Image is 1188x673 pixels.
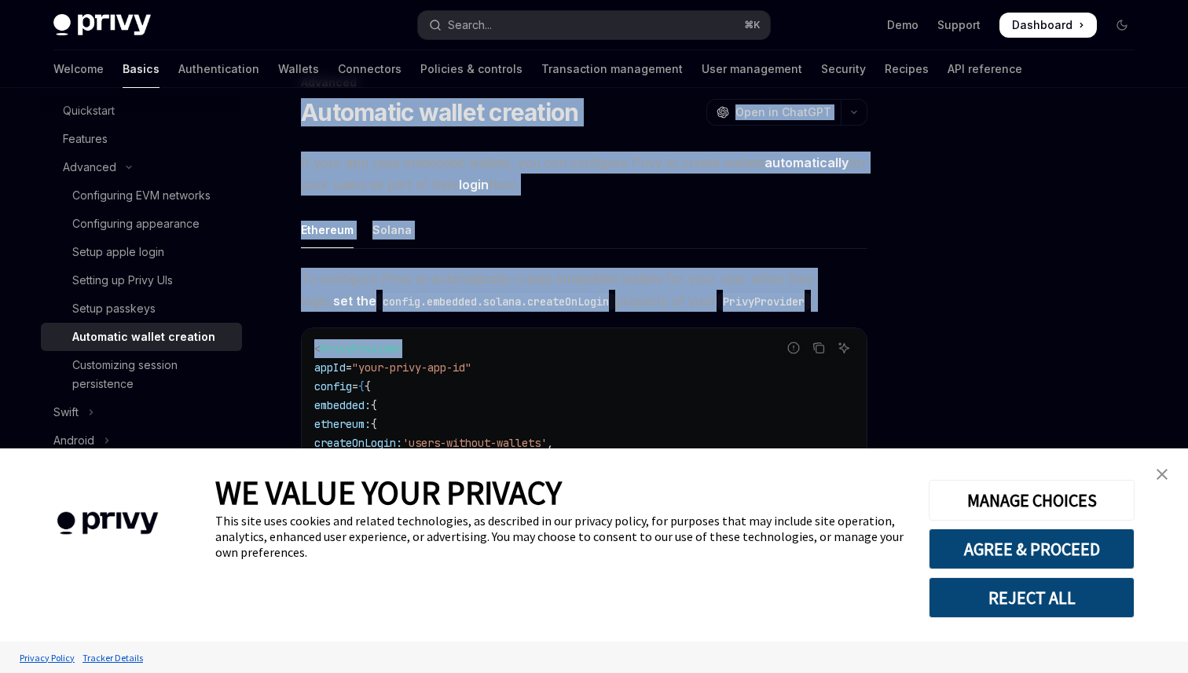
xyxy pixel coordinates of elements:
[372,211,412,248] div: Solana
[72,243,164,262] div: Setup apple login
[885,50,929,88] a: Recipes
[333,293,615,309] strong: set the
[72,271,173,290] div: Setting up Privy UIs
[41,426,242,455] button: Toggle Android section
[41,238,242,266] a: Setup apple login
[459,177,489,192] strong: login
[41,351,242,398] a: Customizing session persistence
[178,50,259,88] a: Authentication
[16,644,79,671] a: Privacy Policy
[783,338,804,358] button: Report incorrect code
[41,323,242,351] a: Automatic wallet creation
[53,50,104,88] a: Welcome
[72,214,200,233] div: Configuring appearance
[301,152,867,196] span: If your app uses embedded wallets, you can configure Privy to create wallets for your users as pa...
[358,379,365,393] span: {
[24,489,192,558] img: company logo
[321,342,402,356] span: PrivyProvider
[53,431,94,450] div: Android
[744,19,761,31] span: ⌘ K
[41,294,242,323] a: Setup passkeys
[402,436,547,450] span: 'users-without-wallets'
[365,379,371,393] span: {
[72,186,211,205] div: Configuring EVM networks
[53,14,151,36] img: dark logo
[72,299,156,318] div: Setup passkeys
[735,104,831,120] span: Open in ChatGPT
[764,155,849,170] strong: automatically
[1012,17,1072,33] span: Dashboard
[834,338,854,358] button: Ask AI
[301,211,354,248] div: Ethereum
[702,50,802,88] a: User management
[314,436,402,450] span: createOnLogin:
[53,403,79,422] div: Swift
[821,50,866,88] a: Security
[376,293,615,310] code: config.embedded.solana.createOnLogin
[887,17,918,33] a: Demo
[929,529,1135,569] button: AGREE & PROCEED
[314,360,346,375] span: appId
[79,644,147,671] a: Tracker Details
[352,360,471,375] span: "your-privy-app-id"
[314,379,352,393] span: config
[929,577,1135,618] button: REJECT ALL
[278,50,319,88] a: Wallets
[1157,469,1168,480] img: close banner
[448,16,492,35] div: Search...
[314,342,321,356] span: <
[1109,13,1135,38] button: Toggle dark mode
[63,130,108,148] div: Features
[314,398,371,412] span: embedded:
[215,513,905,560] div: This site uses cookies and related technologies, as described in our privacy policy, for purposes...
[63,158,116,177] div: Advanced
[541,50,683,88] a: Transaction management
[420,50,522,88] a: Policies & controls
[41,125,242,153] a: Features
[72,356,233,393] div: Customizing session persistence
[41,398,242,426] button: Toggle Swift section
[717,293,811,310] code: PrivyProvider
[215,472,562,513] span: WE VALUE YOUR PRIVACY
[338,50,401,88] a: Connectors
[346,360,352,375] span: =
[929,480,1135,521] button: MANAGE CHOICES
[371,398,377,412] span: {
[937,17,981,33] a: Support
[1146,459,1178,490] a: close banner
[301,268,867,312] span: To configure Privy to automatically create embedded wallets for your user when they login, proper...
[301,98,578,126] h1: Automatic wallet creation
[948,50,1022,88] a: API reference
[418,11,770,39] button: Open search
[41,181,242,210] a: Configuring EVM networks
[41,210,242,238] a: Configuring appearance
[41,153,242,181] button: Toggle Advanced section
[72,327,215,346] div: Automatic wallet creation
[352,379,358,393] span: =
[371,417,377,431] span: {
[999,13,1097,38] a: Dashboard
[123,50,159,88] a: Basics
[41,266,242,294] a: Setting up Privy UIs
[808,338,829,358] button: Copy the contents from the code block
[706,99,841,126] button: Open in ChatGPT
[547,436,553,450] span: ,
[314,417,371,431] span: ethereum:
